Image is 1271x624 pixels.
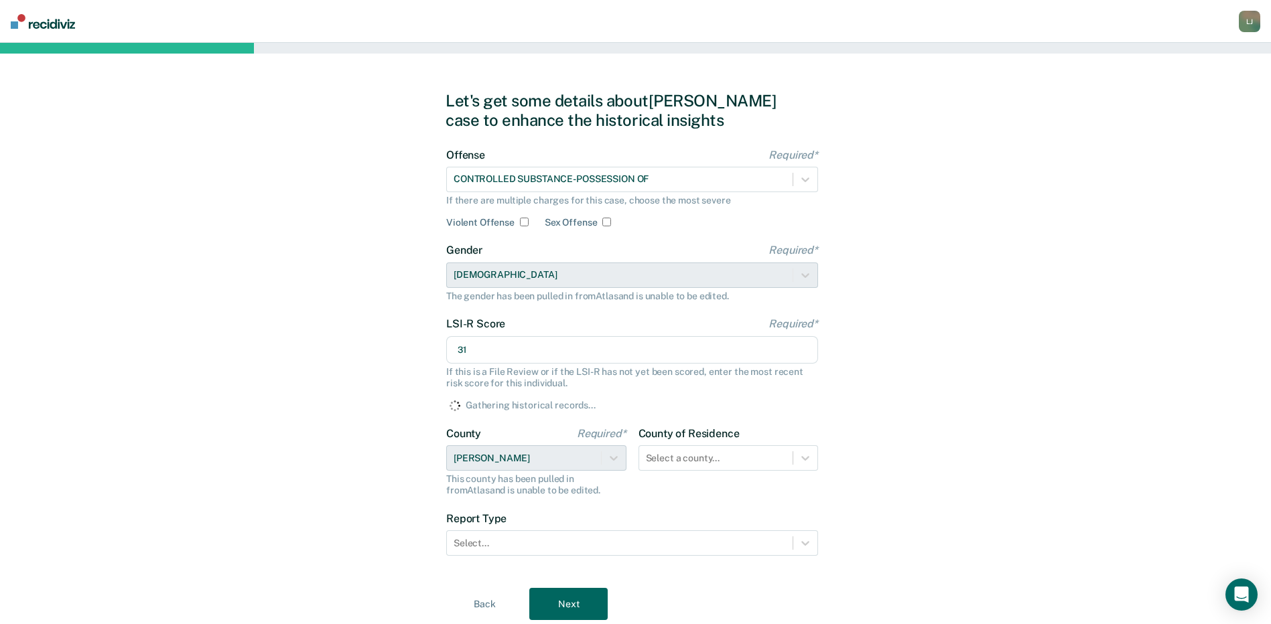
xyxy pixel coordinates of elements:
button: Next [529,588,608,620]
button: LJ [1239,11,1260,32]
div: Let's get some details about [PERSON_NAME] case to enhance the historical insights [446,91,825,130]
span: Required* [768,149,818,161]
label: Violent Offense [446,217,515,228]
div: L J [1239,11,1260,32]
label: Report Type [446,512,818,525]
span: Required* [768,244,818,256]
button: Back [446,588,524,620]
label: LSI-R Score [446,317,818,330]
div: The gender has been pulled in from Atlas and is unable to be edited. [446,291,818,302]
label: County [446,427,626,440]
span: Required* [577,427,626,440]
div: If there are multiple charges for this case, choose the most severe [446,195,818,206]
img: Recidiviz [11,14,75,29]
label: Offense [446,149,818,161]
label: Gender [446,244,818,256]
span: Required* [768,317,818,330]
div: This county has been pulled in from Atlas and is unable to be edited. [446,473,626,496]
label: County of Residence [639,427,819,440]
label: Sex Offense [545,217,597,228]
div: Gathering historical records... [446,400,818,411]
div: If this is a File Review or if the LSI-R has not yet been scored, enter the most recent risk scor... [446,366,818,389]
div: Open Intercom Messenger [1225,578,1258,611]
